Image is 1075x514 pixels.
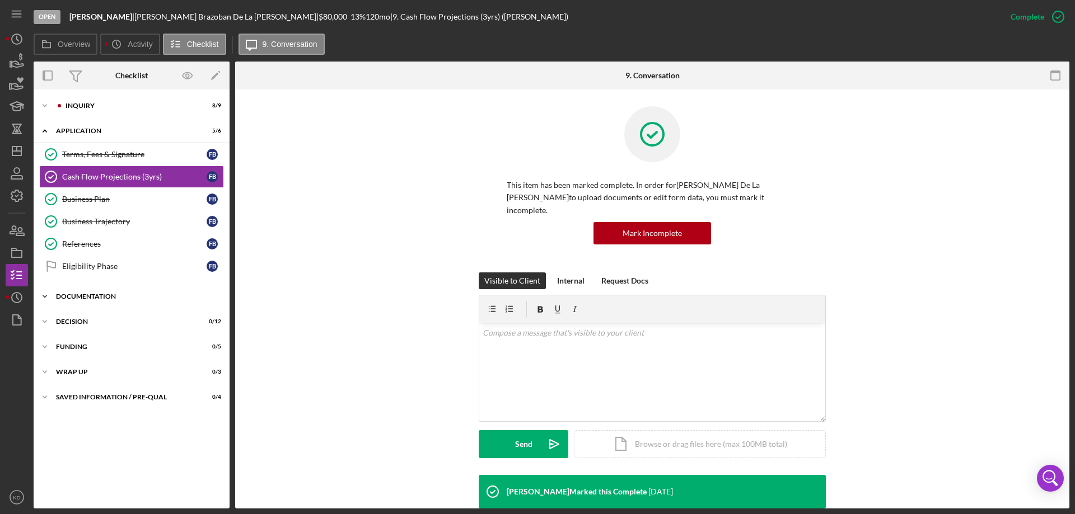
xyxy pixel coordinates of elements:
div: 13 % [350,12,366,21]
div: Inquiry [66,102,193,109]
button: Mark Incomplete [593,222,711,244]
div: F B [207,149,218,160]
div: 8 / 9 [201,102,221,109]
div: Terms, Fees & Signature [62,150,207,159]
div: F B [207,171,218,182]
button: KD [6,486,28,508]
div: F B [207,238,218,249]
div: Complete [1011,6,1044,28]
div: 0 / 12 [201,318,221,325]
button: Send [479,430,568,458]
div: Visible to Client [484,272,540,289]
div: Business Trajectory [62,217,207,226]
div: Decision [56,318,193,325]
div: 9. Conversation [625,71,680,80]
div: Internal [557,272,585,289]
a: Business PlanFB [39,188,224,210]
div: F B [207,194,218,205]
div: Cash Flow Projections (3yrs) [62,172,207,181]
button: Internal [551,272,590,289]
p: This item has been marked complete. In order for [PERSON_NAME] De La [PERSON_NAME] to upload docu... [507,179,798,216]
div: [PERSON_NAME] Brazoban De La [PERSON_NAME] | [134,12,319,21]
label: Activity [128,40,152,49]
div: Send [515,430,532,458]
label: Overview [58,40,90,49]
a: Terms, Fees & SignatureFB [39,143,224,166]
div: | [69,12,134,21]
a: ReferencesFB [39,233,224,255]
div: Documentation [56,293,216,300]
div: References [62,239,207,248]
div: Application [56,128,193,134]
div: 0 / 5 [201,343,221,350]
div: Checklist [115,71,148,80]
div: 0 / 4 [201,394,221,400]
div: Funding [56,343,193,350]
time: 2025-09-01 20:25 [648,487,673,496]
div: Request Docs [601,272,648,289]
div: 0 / 3 [201,369,221,375]
span: $80,000 [319,12,347,21]
button: Visible to Client [479,272,546,289]
div: Open [34,10,60,24]
div: Business Plan [62,195,207,204]
div: | 9. Cash Flow Projections (3yrs) ([PERSON_NAME]) [390,12,568,21]
div: Open Intercom Messenger [1037,465,1064,492]
div: 5 / 6 [201,128,221,134]
div: Wrap up [56,369,193,375]
label: 9. Conversation [263,40,317,49]
b: [PERSON_NAME] [69,12,132,21]
div: F B [207,216,218,227]
div: Mark Incomplete [623,222,682,244]
button: Overview [34,34,97,55]
label: Checklist [187,40,219,49]
div: Saved Information / Pre-Qual [56,394,193,400]
div: Eligibility Phase [62,262,207,271]
div: 120 mo [366,12,390,21]
a: Business TrajectoryFB [39,210,224,233]
div: [PERSON_NAME] Marked this Complete [507,487,647,496]
button: Complete [999,6,1069,28]
text: KD [13,494,20,501]
button: Request Docs [596,272,654,289]
button: Checklist [163,34,226,55]
div: F B [207,261,218,272]
button: 9. Conversation [239,34,325,55]
a: Cash Flow Projections (3yrs)FB [39,166,224,188]
a: Eligibility PhaseFB [39,255,224,277]
button: Activity [100,34,160,55]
